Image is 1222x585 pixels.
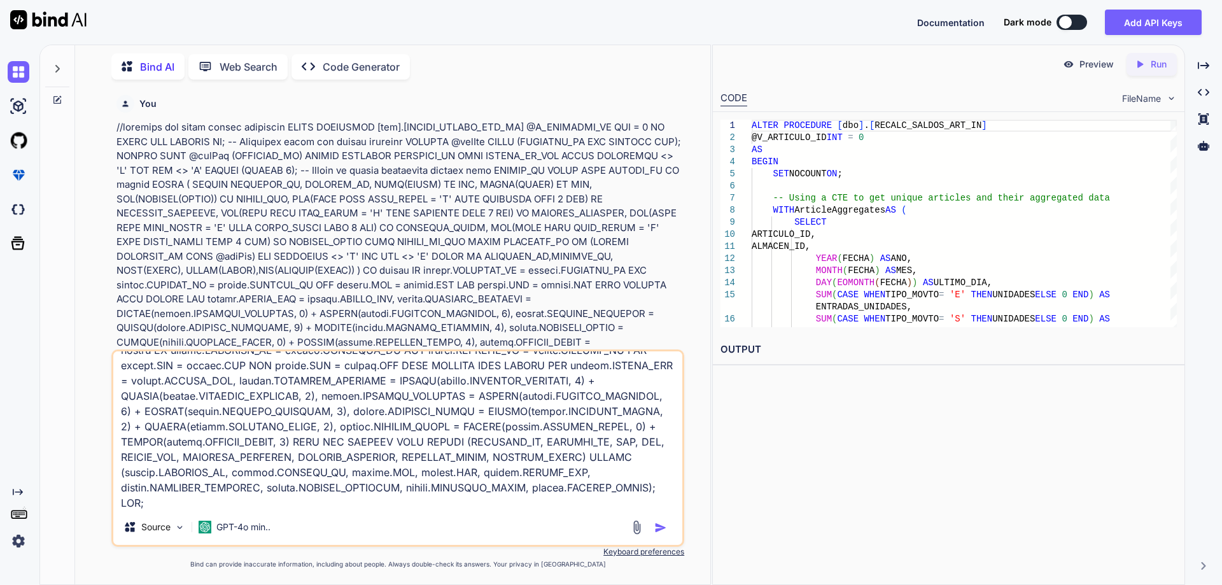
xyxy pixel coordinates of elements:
[720,265,735,277] div: 13
[859,132,864,143] span: 0
[815,253,837,264] span: YEAR
[874,265,880,276] span: )
[815,265,842,276] span: MONTH
[933,278,992,288] span: ULTIMO_DIA,
[8,61,29,83] img: chat
[837,253,842,264] span: (
[720,156,735,168] div: 4
[752,144,762,155] span: AS
[842,253,869,264] span: FECHA
[654,521,667,534] img: icon
[826,132,842,143] span: INT
[859,120,864,130] span: ]
[720,168,735,180] div: 5
[113,351,682,509] textarea: //lo ips dolorsita CONSE ADIPISCIN [eli].[SEDDOE_TEMPOR_INC_UT] @L_ETDOLORE_MA ALI = 4 EN ADMIN V...
[885,314,939,324] span: TIPO_MOVTO
[220,59,277,74] p: Web Search
[752,241,810,251] span: ALMACEN_ID,
[1079,58,1114,71] p: Preview
[720,277,735,289] div: 14
[885,265,896,276] span: AS
[1062,290,1067,300] span: 0
[1099,290,1110,300] span: AS
[992,314,1035,324] span: UNIDADES
[8,164,29,186] img: premium
[1122,92,1161,105] span: FileName
[752,120,778,130] span: ALTER
[8,130,29,152] img: githubLight
[981,120,987,130] span: ]
[1072,314,1088,324] span: END
[869,120,874,130] span: [
[815,326,906,336] span: SALIDAS_UNIDADES,
[832,290,837,300] span: (
[783,120,832,130] span: PROCEDURE
[752,229,816,239] span: ARTICULO_ID,
[848,132,853,143] span: =
[111,547,684,557] p: Keyboard preferences
[832,278,837,288] span: (
[713,335,1184,365] h2: OUTPUT
[789,169,826,179] span: NOCOUNT
[1035,290,1057,300] span: ELSE
[323,59,400,74] p: Code Generator
[720,241,735,253] div: 11
[794,217,826,227] span: SELECT
[864,290,885,300] span: WHEN
[837,314,859,324] span: CASE
[1105,10,1202,35] button: Add API Keys
[8,95,29,117] img: ai-studio
[880,253,890,264] span: AS
[1088,314,1093,324] span: )
[720,144,735,156] div: 3
[832,314,837,324] span: (
[720,216,735,229] div: 9
[843,120,859,130] span: dbo
[216,521,270,533] p: GPT-4o min..
[885,205,896,215] span: AS
[1072,290,1088,300] span: END
[1004,16,1051,29] span: Dark mode
[874,120,981,130] span: RECALC_SALDOS_ART_IN
[140,59,174,74] p: Bind AI
[174,522,185,533] img: Pick Models
[1088,290,1093,300] span: )
[971,290,992,300] span: THEN
[917,17,985,28] span: Documentation
[880,278,906,288] span: FECHA
[874,278,880,288] span: (
[842,265,847,276] span: (
[720,120,735,132] div: 1
[720,253,735,265] div: 12
[773,169,789,179] span: SET
[111,560,684,569] p: Bind can provide inaccurate information, including about people. Always double-check its answers....
[864,314,885,324] span: WHEN
[923,278,934,288] span: AS
[837,290,859,300] span: CASE
[720,91,747,106] div: CODE
[826,169,837,179] span: ON
[837,278,874,288] span: EOMONTH
[720,132,735,144] div: 2
[1040,193,1109,203] span: gregated data
[1063,59,1074,70] img: preview
[1035,314,1057,324] span: ELSE
[629,520,644,535] img: attachment
[864,120,869,130] span: .
[773,205,794,215] span: WITH
[720,313,735,325] div: 16
[1099,314,1110,324] span: AS
[939,314,944,324] span: =
[720,229,735,241] div: 10
[752,132,827,143] span: @V_ARTICULO_ID
[815,278,831,288] span: DAY
[890,253,912,264] span: ANO,
[815,314,831,324] span: SUM
[10,10,87,29] img: Bind AI
[141,521,171,533] p: Source
[950,314,966,324] span: 'S'
[1151,58,1167,71] p: Run
[720,204,735,216] div: 8
[199,521,211,533] img: GPT-4o mini
[939,290,944,300] span: =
